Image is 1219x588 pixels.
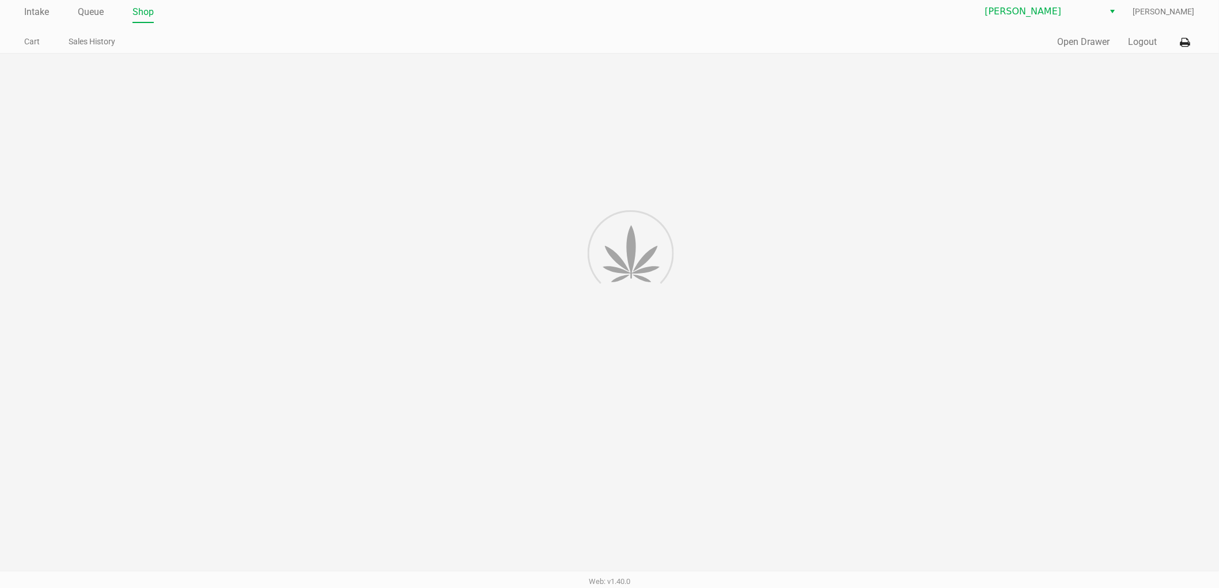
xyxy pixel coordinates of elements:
[1058,35,1110,49] button: Open Drawer
[1129,35,1157,49] button: Logout
[1133,6,1195,18] span: [PERSON_NAME]
[132,4,154,20] a: Shop
[1104,1,1121,22] button: Select
[24,35,40,49] a: Cart
[985,5,1097,18] span: [PERSON_NAME]
[78,4,104,20] a: Queue
[24,4,49,20] a: Intake
[69,35,115,49] a: Sales History
[589,577,630,586] span: Web: v1.40.0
